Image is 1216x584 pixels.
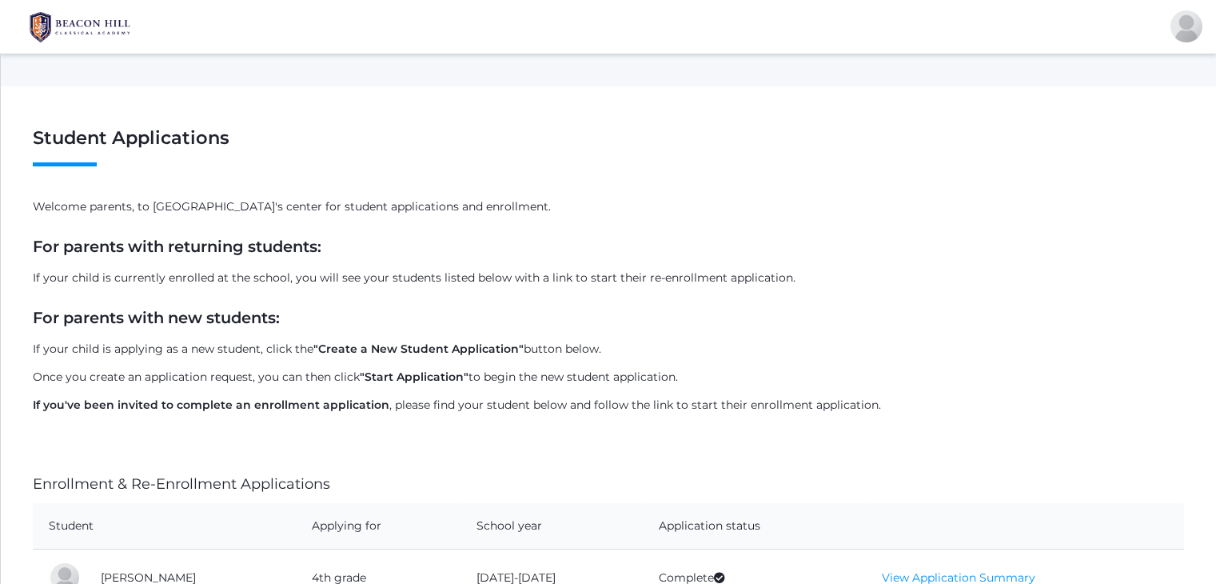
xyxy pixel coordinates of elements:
p: Once you create an application request, you can then click to begin the new student application. [33,369,1184,386]
strong: For parents with new students: [33,308,280,327]
strong: For parents with returning students: [33,237,321,256]
strong: "Create a New Student Application" [313,342,524,356]
th: Application status [643,503,866,550]
th: Applying for [296,503,460,550]
th: School year [460,503,643,550]
p: Welcome parents, to [GEOGRAPHIC_DATA]'s center for student applications and enrollment. [33,198,1184,215]
p: If your child is applying as a new student, click the button below. [33,341,1184,358]
div: Sandra Velasquez [1170,10,1202,42]
strong: "Start Application" [360,370,468,384]
strong: If you've been invited to complete an enrollment application [33,398,389,412]
h1: Student Applications [33,128,1184,166]
p: If your child is currently enrolled at the school, you will see your students listed below with a... [33,270,1184,286]
h4: Enrollment & Re-Enrollment Applications [33,477,1184,493]
th: Student [33,503,296,550]
img: BHCALogos-05-308ed15e86a5a0abce9b8dd61676a3503ac9727e845dece92d48e8588c001991.png [20,7,140,47]
p: , please find your student below and follow the link to start their enrollment application. [33,397,1184,414]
